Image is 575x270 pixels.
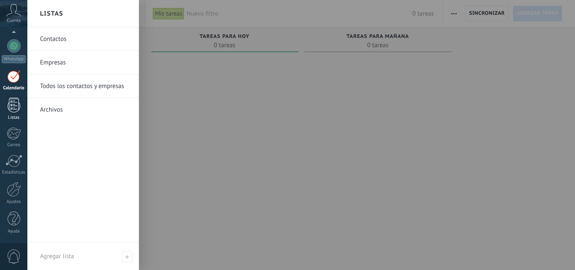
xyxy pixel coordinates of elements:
[40,0,63,27] h2: Listas
[121,251,133,262] span: Agregar lista
[2,170,26,175] div: Estadísticas
[2,229,26,234] div: Ayuda
[2,86,26,91] div: Calendario
[40,98,130,122] a: Archivos
[7,18,21,24] span: Cuenta
[2,199,26,205] div: Ajustes
[2,55,26,63] div: WhatsApp
[2,115,26,120] div: Listas
[40,51,130,75] a: Empresas
[40,75,130,98] a: Todos los contactos y empresas
[40,252,74,260] span: Agregar lista
[2,142,26,148] div: Correo
[40,27,130,51] a: Contactos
